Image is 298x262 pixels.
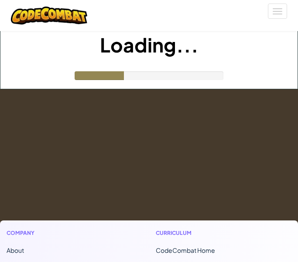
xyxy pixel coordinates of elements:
span: CodeCombat Home [156,246,215,254]
a: About [7,246,24,254]
h1: Loading... [0,31,298,58]
h1: Curriculum [156,229,292,237]
img: CodeCombat logo [11,7,87,24]
h1: Company [7,229,143,237]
